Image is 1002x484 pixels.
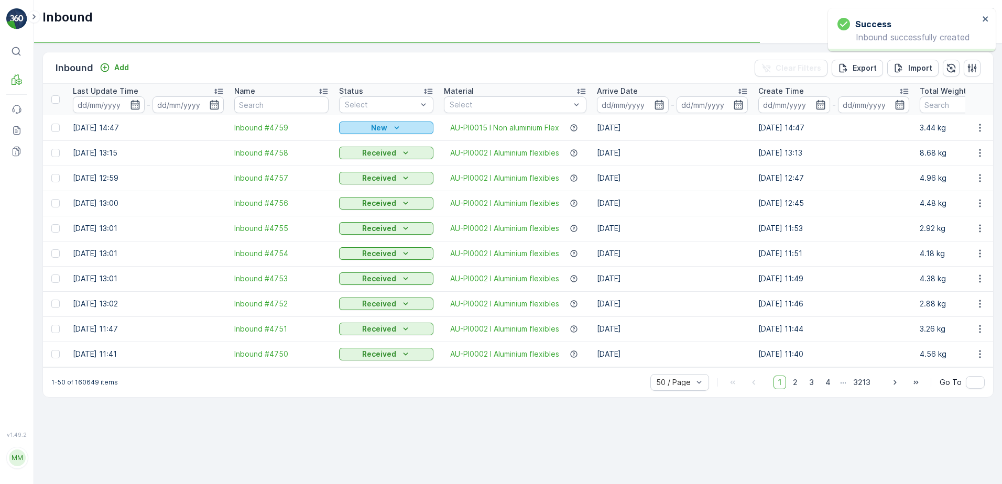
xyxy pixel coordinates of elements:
[450,223,559,234] a: AU-PI0002 I Aluminium flexibles
[339,247,433,260] button: Received
[51,174,60,182] div: Toggle Row Selected
[755,60,827,76] button: Clear Filters
[9,241,58,250] span: Net Amount :
[592,241,753,266] td: [DATE]
[51,124,60,132] div: Toggle Row Selected
[345,100,417,110] p: Select
[339,222,433,235] button: Received
[362,223,396,234] p: Received
[444,86,474,96] p: Material
[153,96,224,113] input: dd/mm/yyyy
[95,61,133,74] button: Add
[234,324,329,334] a: Inbound #4751
[753,140,914,166] td: [DATE] 13:13
[9,449,26,466] div: MM
[339,86,363,96] p: Status
[234,148,329,158] a: Inbound #4758
[51,224,60,233] div: Toggle Row Selected
[776,63,821,73] p: Clear Filters
[68,166,229,191] td: [DATE] 12:59
[592,316,753,342] td: [DATE]
[339,323,433,335] button: Received
[753,191,914,216] td: [DATE] 12:45
[68,241,229,266] td: [DATE] 13:01
[450,324,559,334] a: AU-PI0002 I Aluminium flexibles
[758,86,804,96] p: Create Time
[982,15,989,25] button: close
[51,300,60,308] div: Toggle Row Selected
[832,98,836,111] p: -
[753,166,914,191] td: [DATE] 12:47
[68,316,229,342] td: [DATE] 11:47
[804,376,819,389] span: 3
[234,198,329,208] a: Inbound #4756
[450,173,559,183] a: AU-PI0002 I Aluminium flexibles
[450,299,559,309] a: AU-PI0002 I Aluminium flexibles
[35,172,239,181] span: 01993126509999989136LJ8500055201000650303CCCC
[450,248,559,259] a: AU-PI0002 I Aluminium flexibles
[832,60,883,76] button: Export
[840,376,846,389] p: ...
[59,206,84,215] span: 1.52 kg
[753,291,914,316] td: [DATE] 11:46
[9,224,64,233] span: Material Type :
[114,62,129,73] p: Add
[450,148,559,158] span: AU-PI0002 I Aluminium flexibles
[837,32,979,42] p: Inbound successfully created
[450,123,559,133] a: AU-PI0015 I Non aluminium Flex
[592,342,753,367] td: [DATE]
[6,8,27,29] img: logo
[9,258,59,267] span: Last Weight :
[59,258,74,267] span: 0 kg
[51,350,60,358] div: Toggle Row Selected
[73,96,145,113] input: dd/mm/yyyy
[450,349,559,359] a: AU-PI0002 I Aluminium flexibles
[774,376,786,389] span: 1
[592,115,753,140] td: [DATE]
[677,96,748,113] input: dd/mm/yyyy
[339,348,433,360] button: Received
[68,342,229,367] td: [DATE] 11:41
[58,241,83,250] span: 1.52 kg
[671,98,674,111] p: -
[339,172,433,184] button: Received
[450,198,559,208] a: AU-PI0002 I Aluminium flexibles
[362,299,396,309] p: Received
[234,349,329,359] a: Inbound #4750
[234,248,329,259] span: Inbound #4754
[753,241,914,266] td: [DATE] 11:51
[597,86,638,96] p: Arrive Date
[450,273,559,284] a: AU-PI0002 I Aluminium flexibles
[855,18,891,30] h3: Success
[6,440,27,476] button: MM
[234,299,329,309] a: Inbound #4752
[908,63,932,73] p: Import
[234,86,255,96] p: Name
[592,291,753,316] td: [DATE]
[848,376,875,389] span: 3213
[68,266,229,291] td: [DATE] 13:01
[51,274,60,283] div: Toggle Row Selected
[9,172,35,181] span: Name :
[147,98,150,111] p: -
[339,122,433,134] button: New
[64,224,158,233] span: AU-PI0008 I Blister Packs
[234,123,329,133] span: Inbound #4759
[9,189,56,198] span: Arrive Date :
[51,199,60,207] div: Toggle Row Selected
[377,9,623,21] p: 01993126509999989136LJ8500055201000650303CCCC
[592,166,753,191] td: [DATE]
[592,216,753,241] td: [DATE]
[853,63,877,73] p: Export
